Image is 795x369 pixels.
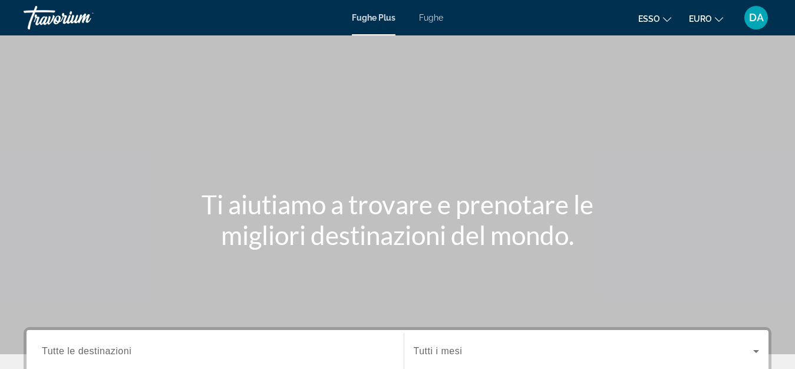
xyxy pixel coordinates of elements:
font: Ti aiutiamo a trovare e prenotare le migliori destinazioni del mondo. [202,189,593,250]
font: Esso [638,14,660,24]
button: Cambia valuta [689,10,723,27]
a: Fughe Plus [352,13,395,22]
a: Fughe [419,13,443,22]
button: Cambia lingua [638,10,671,27]
a: Travorio [24,2,141,33]
button: Menu utente [741,5,771,30]
input: Seleziona la destinazione [42,345,388,359]
font: Tutti i mesi [414,346,463,356]
font: DA [749,11,764,24]
font: euro [689,14,712,24]
font: Tutte le destinazioni [42,346,131,356]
